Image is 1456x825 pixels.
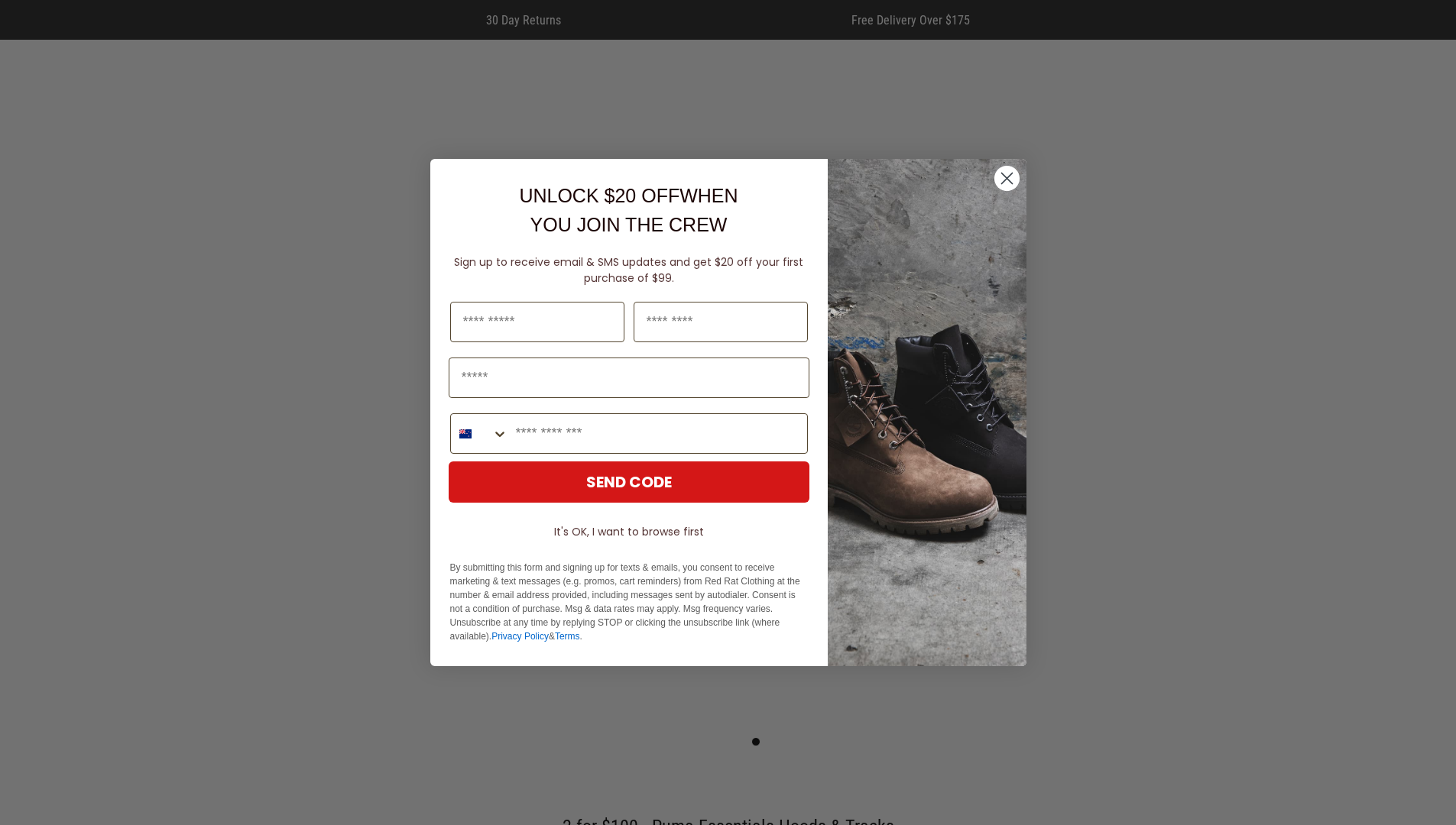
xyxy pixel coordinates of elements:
[491,631,549,642] a: Privacy Policy
[12,6,58,52] button: Open LiveChat chat widget
[459,428,472,440] img: New Zealand
[679,185,738,206] span: WHEN
[449,518,809,545] button: It's OK, I want to browse first
[449,461,809,503] button: SEND CODE
[449,357,809,398] input: Email
[530,214,728,235] span: YOU JOIN THE CREW
[450,302,624,342] input: First Name
[454,254,803,286] span: Sign up to receive email & SMS updates and get $20 off your first purchase of $99.
[519,185,679,206] span: UNLOCK $20 OFF
[555,631,580,642] a: Terms
[994,165,1020,192] button: Close dialog
[451,414,508,453] button: Search Countries
[828,159,1026,666] img: f7662613-148e-4c88-9575-6c6b5b55a647.jpeg
[450,561,808,643] p: By submitting this form and signing up for texts & emails, you consent to receive marketing & tex...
